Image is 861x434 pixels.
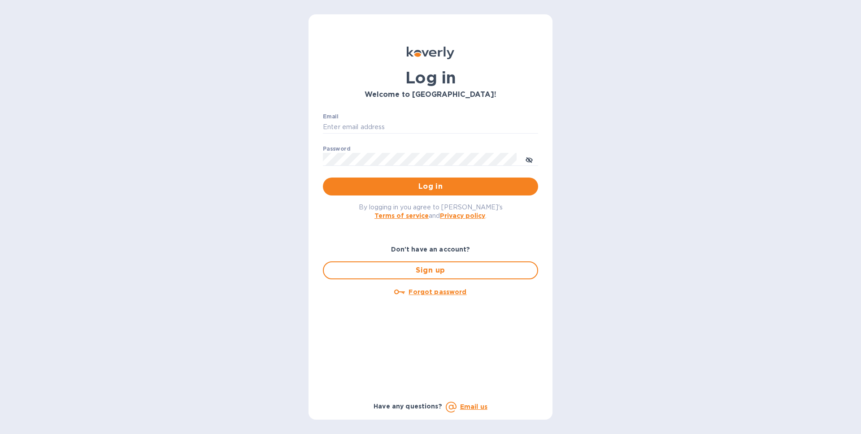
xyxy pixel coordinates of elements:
span: Sign up [331,265,530,276]
b: Don't have an account? [391,246,470,253]
span: By logging in you agree to [PERSON_NAME]'s and . [359,204,503,219]
button: toggle password visibility [520,150,538,168]
h1: Log in [323,68,538,87]
button: Sign up [323,261,538,279]
span: Log in [330,181,531,192]
button: Log in [323,178,538,195]
img: Koverly [407,47,454,59]
b: Have any questions? [374,403,442,410]
a: Privacy policy [440,212,485,219]
label: Password [323,146,350,152]
a: Terms of service [374,212,429,219]
u: Forgot password [409,288,466,295]
h3: Welcome to [GEOGRAPHIC_DATA]! [323,91,538,99]
a: Email us [460,403,487,410]
label: Email [323,114,339,119]
input: Enter email address [323,121,538,134]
